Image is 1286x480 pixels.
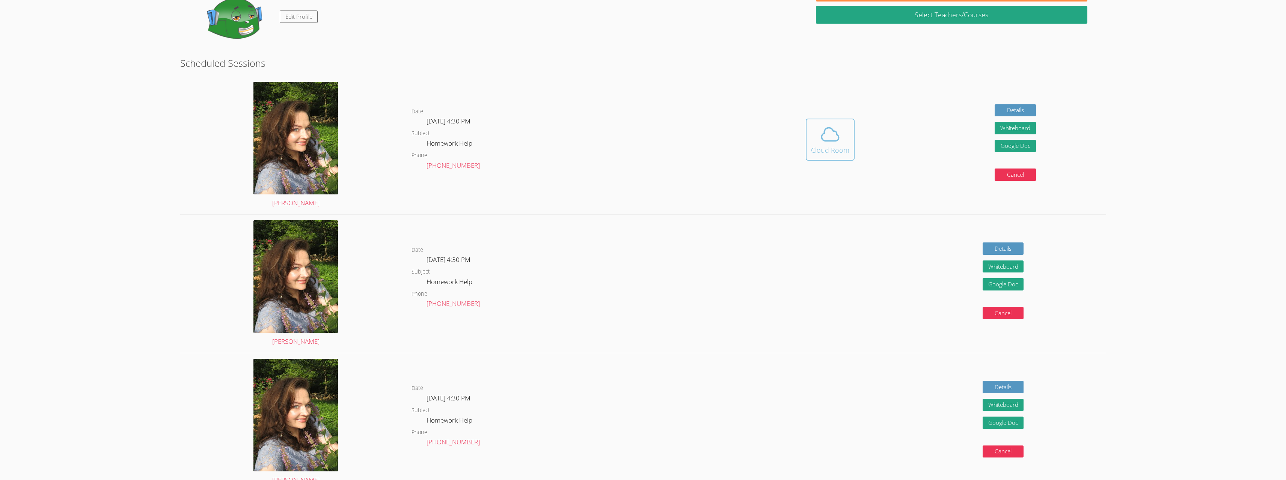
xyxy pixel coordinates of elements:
[427,117,470,125] span: [DATE] 4:30 PM
[983,445,1024,458] button: Cancel
[427,299,480,308] a: [PHONE_NUMBER]
[995,140,1036,152] a: Google Doc
[427,438,480,446] a: [PHONE_NUMBER]
[412,151,427,160] dt: Phone
[983,417,1024,429] a: Google Doc
[983,260,1024,273] button: Whiteboard
[412,107,423,116] dt: Date
[983,399,1024,411] button: Whiteboard
[253,220,338,333] img: a.JPG
[253,82,338,209] a: [PERSON_NAME]
[427,255,470,264] span: [DATE] 4:30 PM
[412,289,427,299] dt: Phone
[811,145,849,155] div: Cloud Room
[983,381,1024,393] a: Details
[253,82,338,194] img: a.JPG
[806,119,855,161] button: Cloud Room
[427,277,474,289] dd: Homework Help
[412,267,430,277] dt: Subject
[427,161,480,170] a: [PHONE_NUMBER]
[280,11,318,23] a: Edit Profile
[995,122,1036,134] button: Whiteboard
[253,359,338,471] img: a.JPG
[983,307,1024,319] button: Cancel
[412,406,430,415] dt: Subject
[427,138,474,151] dd: Homework Help
[816,6,1087,24] a: Select Teachers/Courses
[412,428,427,437] dt: Phone
[995,104,1036,117] a: Details
[412,245,423,255] dt: Date
[412,129,430,138] dt: Subject
[180,56,1106,70] h2: Scheduled Sessions
[983,278,1024,290] a: Google Doc
[412,384,423,393] dt: Date
[983,242,1024,255] a: Details
[995,169,1036,181] button: Cancel
[427,394,470,402] span: [DATE] 4:30 PM
[253,220,338,347] a: [PERSON_NAME]
[427,415,474,428] dd: Homework Help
